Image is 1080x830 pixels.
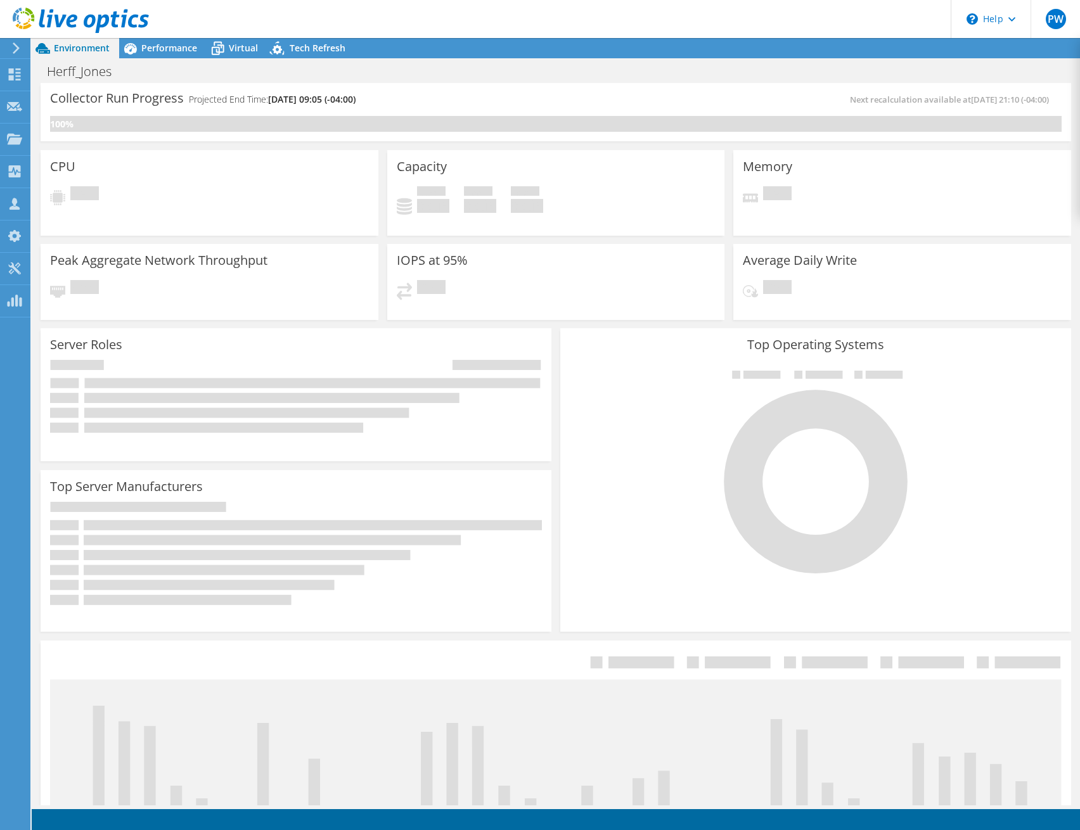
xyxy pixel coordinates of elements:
span: Pending [763,186,792,203]
span: Pending [417,280,446,297]
span: Virtual [229,42,258,54]
span: Pending [70,186,99,203]
h3: Top Operating Systems [570,338,1062,352]
span: PW [1046,9,1066,29]
h3: Top Server Manufacturers [50,480,203,494]
h4: 0 GiB [464,199,496,213]
h4: Projected End Time: [189,93,356,106]
span: [DATE] 21:10 (-04:00) [971,94,1049,105]
h3: CPU [50,160,75,174]
span: Pending [763,280,792,297]
span: Next recalculation available at [850,94,1055,105]
span: Total [511,186,539,199]
h3: Capacity [397,160,447,174]
h3: Server Roles [50,338,122,352]
span: [DATE] 09:05 (-04:00) [268,93,356,105]
h3: Average Daily Write [743,253,857,267]
svg: \n [967,13,978,25]
h1: Herff_Jones [41,65,131,79]
h3: IOPS at 95% [397,253,468,267]
span: Used [417,186,446,199]
span: Performance [141,42,197,54]
h4: 0 GiB [417,199,449,213]
span: Environment [54,42,110,54]
span: Free [464,186,492,199]
h3: Peak Aggregate Network Throughput [50,253,267,267]
h3: Memory [743,160,792,174]
span: Tech Refresh [290,42,345,54]
span: Pending [70,280,99,297]
h4: 0 GiB [511,199,543,213]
